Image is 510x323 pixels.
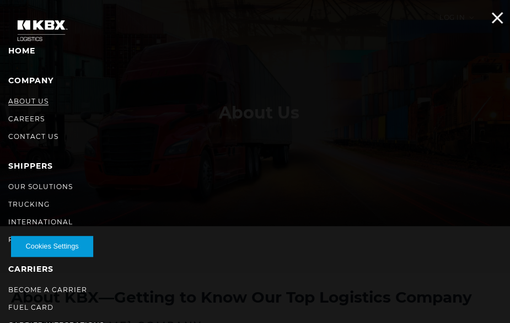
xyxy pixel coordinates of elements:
[8,235,26,244] a: RAIL
[11,236,93,257] button: Cookies Settings
[8,264,53,274] a: Carriers
[8,132,58,141] a: Contact Us
[8,182,73,191] a: Our Solutions
[8,286,87,294] a: Become a Carrier
[8,11,74,50] img: kbx logo
[8,76,53,85] a: Company
[455,270,510,323] iframe: Chat Widget
[8,97,49,105] a: About Us
[8,200,50,208] a: Trucking
[8,115,45,123] a: Careers
[8,161,53,171] a: SHIPPERS
[8,218,73,226] a: International
[8,303,53,311] a: Fuel Card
